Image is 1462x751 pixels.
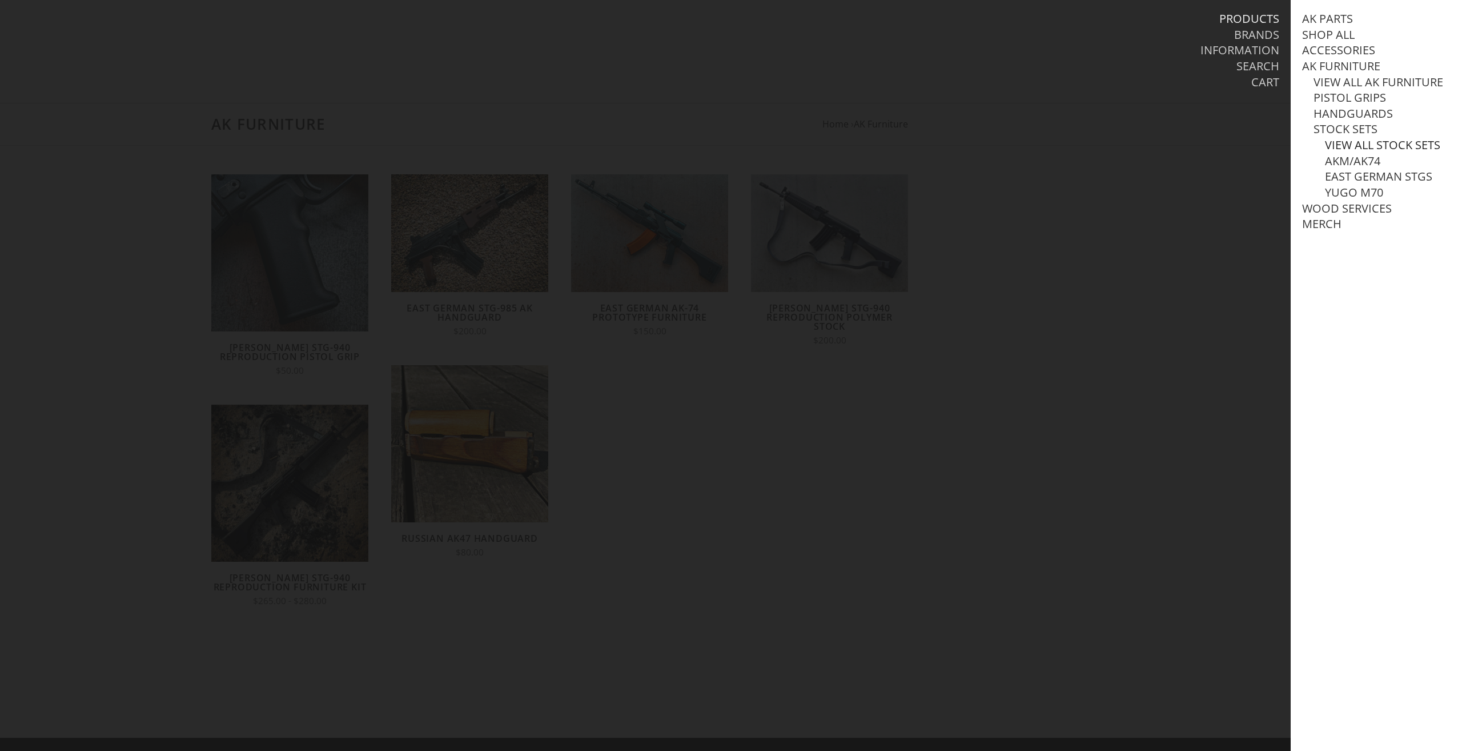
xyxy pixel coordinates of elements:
[1234,27,1279,42] a: Brands
[1219,11,1279,26] a: Products
[1314,122,1377,137] a: Stock Sets
[1302,201,1392,216] a: Wood Services
[1302,27,1355,42] a: Shop All
[1302,217,1341,231] a: Merch
[1200,43,1279,58] a: Information
[1314,106,1393,121] a: Handguards
[1325,185,1383,200] a: Yugo M70
[1314,90,1386,105] a: Pistol Grips
[1302,59,1380,74] a: AK Furniture
[1302,43,1375,58] a: Accessories
[1314,75,1443,90] a: View all AK Furniture
[1251,75,1279,90] a: Cart
[1325,169,1432,184] a: East German STGs
[1325,138,1440,153] a: View all Stock Sets
[1325,154,1380,169] a: AKM/AK74
[1236,59,1279,74] a: Search
[1302,11,1353,26] a: AK Parts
